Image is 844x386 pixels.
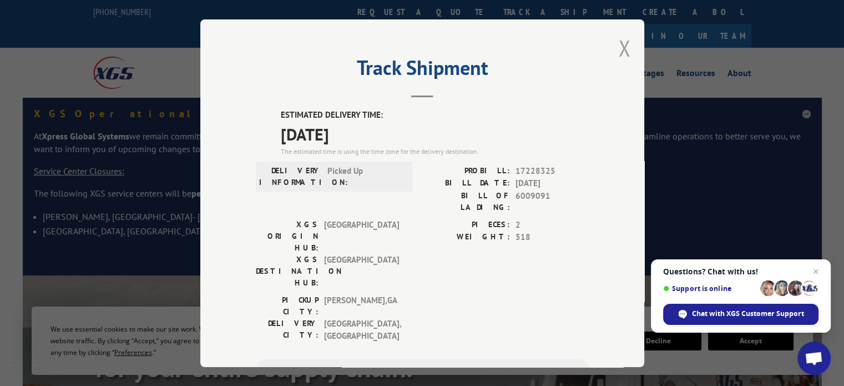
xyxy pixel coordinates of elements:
[663,304,818,325] span: Chat with XGS Customer Support
[259,164,322,188] label: DELIVERY INFORMATION:
[422,177,510,190] label: BILL DATE:
[663,267,818,276] span: Questions? Chat with us!
[516,231,589,244] span: 518
[324,218,399,253] span: [GEOGRAPHIC_DATA]
[797,342,831,375] a: Open chat
[256,317,319,342] label: DELIVERY CITY:
[324,253,399,288] span: [GEOGRAPHIC_DATA]
[281,109,589,122] label: ESTIMATED DELIVERY TIME:
[516,189,589,213] span: 6009091
[663,284,756,293] span: Support is online
[281,121,589,146] span: [DATE]
[422,231,510,244] label: WEIGHT:
[516,177,589,190] span: [DATE]
[256,294,319,317] label: PICKUP CITY:
[256,60,589,81] h2: Track Shipment
[256,218,319,253] label: XGS ORIGIN HUB:
[422,218,510,231] label: PIECES:
[516,218,589,231] span: 2
[256,253,319,288] label: XGS DESTINATION HUB:
[281,146,589,156] div: The estimated time is using the time zone for the delivery destination.
[692,309,804,319] span: Chat with XGS Customer Support
[422,164,510,177] label: PROBILL:
[324,294,399,317] span: [PERSON_NAME] , GA
[324,317,399,342] span: [GEOGRAPHIC_DATA] , [GEOGRAPHIC_DATA]
[422,189,510,213] label: BILL OF LADING:
[327,164,402,188] span: Picked Up
[516,164,589,177] span: 17228325
[618,33,630,63] button: Close modal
